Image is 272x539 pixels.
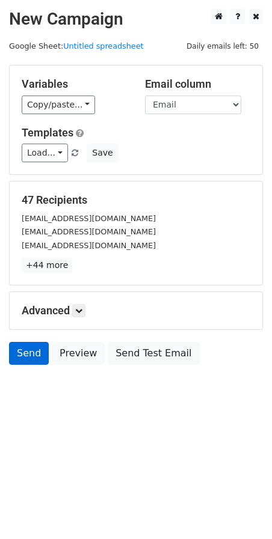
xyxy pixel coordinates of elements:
h5: Email column [145,78,250,91]
a: Templates [22,126,73,139]
button: Save [87,144,118,162]
a: Load... [22,144,68,162]
a: Untitled spreadsheet [63,41,143,50]
a: Send [9,342,49,365]
a: Daily emails left: 50 [182,41,263,50]
small: [EMAIL_ADDRESS][DOMAIN_NAME] [22,241,156,250]
a: Preview [52,342,105,365]
h5: 47 Recipients [22,193,250,207]
h2: New Campaign [9,9,263,29]
small: Google Sheet: [9,41,144,50]
small: [EMAIL_ADDRESS][DOMAIN_NAME] [22,214,156,223]
iframe: Chat Widget [212,481,272,539]
h5: Advanced [22,304,250,317]
a: +44 more [22,258,72,273]
a: Copy/paste... [22,96,95,114]
span: Daily emails left: 50 [182,40,263,53]
small: [EMAIL_ADDRESS][DOMAIN_NAME] [22,227,156,236]
a: Send Test Email [108,342,199,365]
h5: Variables [22,78,127,91]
